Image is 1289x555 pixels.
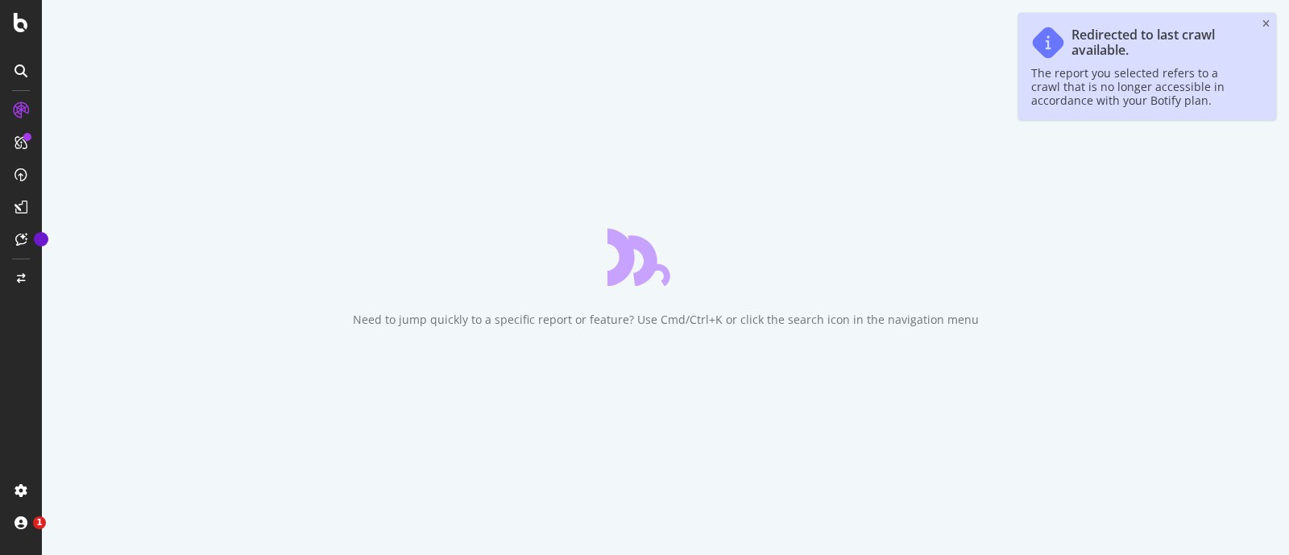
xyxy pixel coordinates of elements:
[1031,66,1247,107] div: The report you selected refers to a crawl that is no longer accessible in accordance with your Bo...
[33,516,46,529] span: 1
[34,232,48,246] div: Tooltip anchor
[607,228,723,286] div: animation
[1262,19,1270,29] div: close toast
[1071,27,1247,58] div: Redirected to last crawl available.
[353,312,979,328] div: Need to jump quickly to a specific report or feature? Use Cmd/Ctrl+K or click the search icon in ...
